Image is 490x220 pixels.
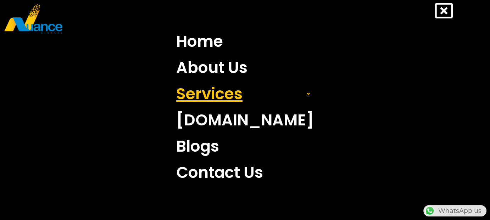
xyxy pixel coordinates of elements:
div: WhatsApp us [423,205,486,216]
a: Services [171,81,319,107]
a: Contact Us [171,159,319,186]
a: Home [171,28,319,55]
a: WhatsAppWhatsApp us [423,207,486,215]
img: nuance-qatar_logo [4,4,63,34]
a: nuance-qatar_logo [4,4,241,34]
img: WhatsApp [424,205,435,216]
a: [DOMAIN_NAME] [171,107,319,133]
a: About Us [171,55,319,81]
a: Blogs [171,133,319,159]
